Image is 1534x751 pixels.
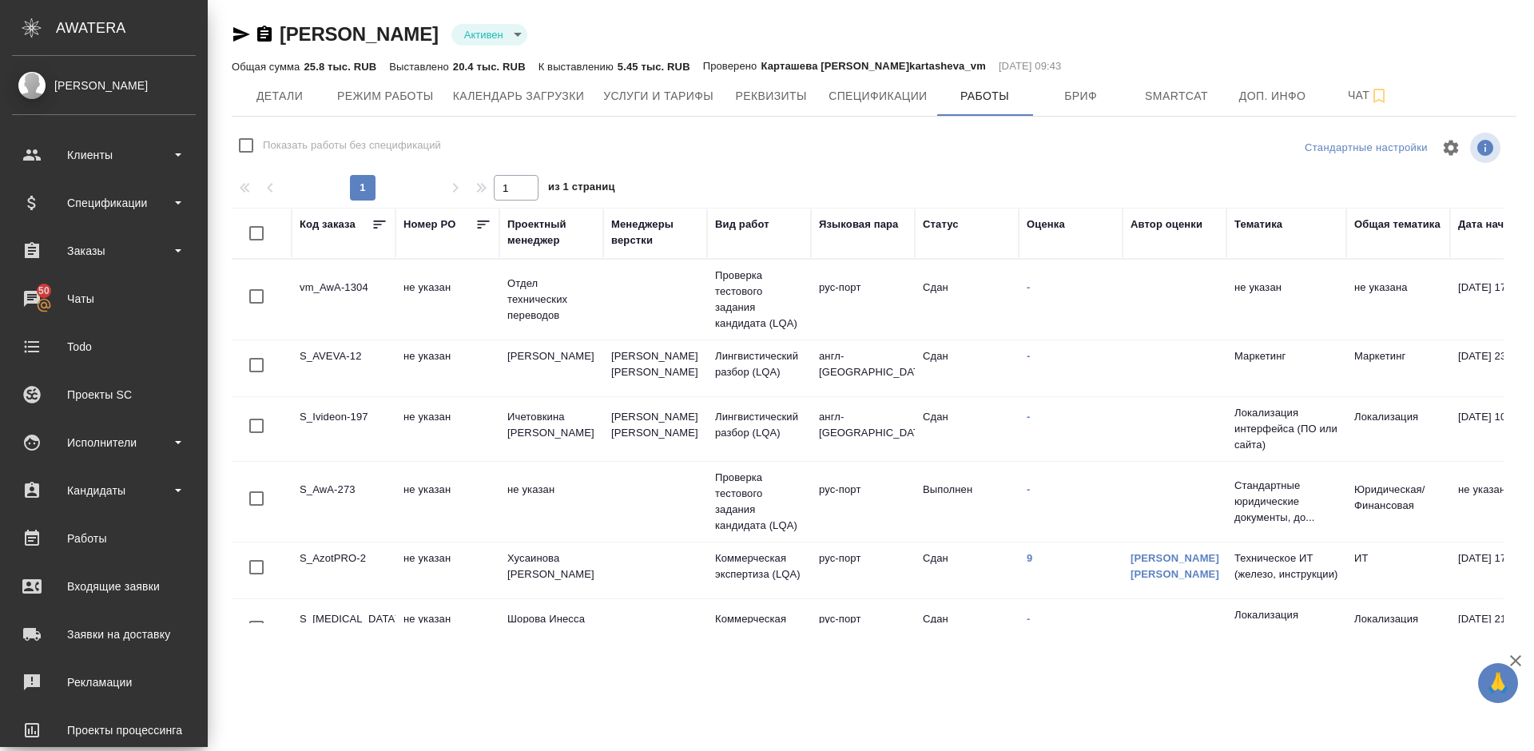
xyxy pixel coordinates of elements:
[300,217,356,232] div: Код заказа
[1027,613,1030,625] a: -
[811,474,915,530] td: рус-порт
[395,401,499,457] td: не указан
[56,12,208,44] div: AWATERA
[1484,666,1512,700] span: 🙏
[811,340,915,396] td: англ-[GEOGRAPHIC_DATA]
[1027,350,1030,362] a: -
[811,542,915,598] td: рус-порт
[292,340,395,396] td: S_AVEVA-12
[611,217,699,248] div: Менеджеры верстки
[1027,411,1030,423] a: -
[240,348,273,382] span: Toggle Row Selected
[1234,86,1311,106] span: Доп. инфо
[761,58,985,74] p: Карташева [PERSON_NAME]kartasheva_vm
[1027,281,1030,293] a: -
[1234,550,1338,582] p: Техническое ИТ (железо, инструкции)
[715,470,803,534] p: Проверка тестового задания кандидата (LQA)
[618,61,690,73] p: 5.45 тыс. RUB
[811,401,915,457] td: англ-[GEOGRAPHIC_DATA]
[1131,217,1202,232] div: Автор оценки
[1346,401,1450,457] td: Локализация
[12,622,196,646] div: Заявки на доставку
[4,710,204,750] a: Проекты процессинга
[280,23,439,45] a: [PERSON_NAME]
[12,574,196,598] div: Входящие заявки
[499,268,603,332] td: Отдел технических переводов
[29,283,59,299] span: 50
[12,670,196,694] div: Рекламации
[1458,217,1522,232] div: Дата начала
[499,542,603,598] td: Хусаинова [PERSON_NAME]
[337,86,434,106] span: Режим работы
[603,401,707,457] td: [PERSON_NAME] [PERSON_NAME]
[292,474,395,530] td: S_AwA-273
[4,566,204,606] a: Входящие заявки
[255,25,274,44] button: Скопировать ссылку
[715,268,803,332] p: Проверка тестового задания кандидата (LQA)
[395,474,499,530] td: не указан
[4,519,204,558] a: Работы
[1346,340,1450,396] td: Маркетинг
[292,272,395,328] td: vm_AwA-1304
[1234,217,1282,232] div: Тематика
[241,86,318,106] span: Детали
[1346,474,1450,530] td: Юридическая/Финансовая
[12,718,196,742] div: Проекты процессинга
[263,137,441,153] span: Показать работы без спецификаций
[232,61,304,73] p: Общая сумма
[12,335,196,359] div: Todo
[733,86,809,106] span: Реквизиты
[915,272,1019,328] td: Сдан
[1346,272,1450,328] td: не указана
[1139,86,1215,106] span: Smartcat
[999,58,1062,74] p: [DATE] 09:43
[603,340,707,396] td: [PERSON_NAME] [PERSON_NAME]
[499,340,603,396] td: [PERSON_NAME]
[240,550,273,584] span: Toggle Row Selected
[538,61,618,73] p: К выставлению
[232,25,251,44] button: Скопировать ссылку для ЯМессенджера
[240,482,273,515] span: Toggle Row Selected
[703,58,761,74] p: Проверено
[4,279,204,319] a: 50Чаты
[923,217,959,232] div: Статус
[915,340,1019,396] td: Сдан
[915,542,1019,598] td: Сдан
[12,383,196,407] div: Проекты SC
[395,340,499,396] td: не указан
[240,409,273,443] span: Toggle Row Selected
[12,287,196,311] div: Чаты
[453,61,526,73] p: 20.4 тыс. RUB
[403,217,455,232] div: Номер PO
[1369,86,1389,105] svg: Подписаться
[1301,136,1432,161] div: split button
[12,239,196,263] div: Заказы
[1027,483,1030,495] a: -
[1234,405,1338,453] p: Локализация интерфейса (ПО или сайта)
[4,327,204,367] a: Todo
[1234,280,1338,296] p: не указан
[507,217,595,248] div: Проектный менеджер
[715,217,769,232] div: Вид работ
[395,272,499,328] td: не указан
[304,61,376,73] p: 25.8 тыс. RUB
[715,550,803,582] p: Коммерческая экспертиза (LQA)
[915,603,1019,659] td: Сдан
[459,28,508,42] button: Активен
[811,272,915,328] td: рус-порт
[1432,129,1470,167] span: Настроить таблицу
[1346,542,1450,598] td: ИТ
[4,662,204,702] a: Рекламации
[1470,133,1504,163] span: Посмотреть информацию
[451,24,527,46] div: Активен
[4,614,204,654] a: Заявки на доставку
[1354,217,1441,232] div: Общая тематика
[915,401,1019,457] td: Сдан
[292,603,395,659] td: S_[MEDICAL_DATA]_Ekspertiza-6
[499,474,603,530] td: не указан
[1027,552,1032,564] a: 9
[389,61,453,73] p: Выставлено
[395,542,499,598] td: не указан
[715,348,803,380] p: Лингвистический разбор (LQA)
[947,86,1023,106] span: Работы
